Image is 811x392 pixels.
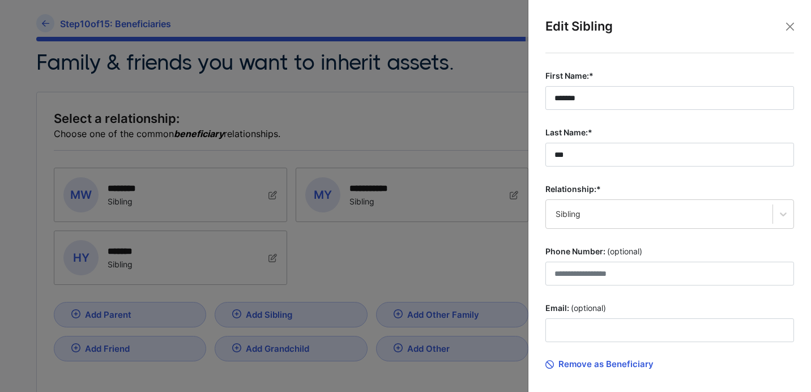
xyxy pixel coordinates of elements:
span: Remove as Beneficiary [545,359,654,369]
button: Close [782,18,799,35]
div: Sibling [556,208,763,220]
label: Last Name:* [545,127,794,138]
label: First Name:* [545,70,794,82]
span: (optional) [607,246,642,257]
label: Phone Number: [545,246,794,257]
label: Email: [545,302,794,314]
a: Remove as Beneficiary [545,359,794,369]
label: Relationship:* [545,184,794,195]
div: Edit Sibling [545,17,794,53]
span: (optional) [571,302,606,314]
